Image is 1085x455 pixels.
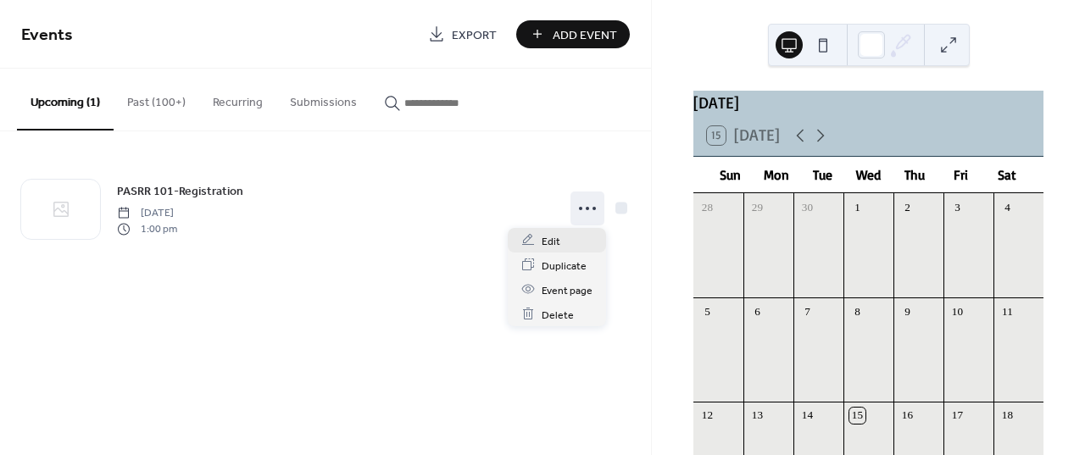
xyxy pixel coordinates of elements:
[699,408,715,423] div: 12
[949,408,965,423] div: 17
[542,257,587,275] span: Duplicate
[699,303,715,319] div: 5
[117,221,177,236] span: 1:00 pm
[199,69,276,129] button: Recurring
[516,20,630,48] button: Add Event
[899,303,915,319] div: 9
[892,157,938,193] div: Thu
[999,199,1015,214] div: 4
[799,199,815,214] div: 30
[542,306,574,324] span: Delete
[749,199,765,214] div: 29
[999,303,1015,319] div: 11
[899,408,915,423] div: 16
[693,91,1043,115] div: [DATE]
[753,157,798,193] div: Mon
[749,303,765,319] div: 6
[542,281,593,299] span: Event page
[276,69,370,129] button: Submissions
[117,181,243,201] a: PASRR 101-Registration
[117,206,177,221] span: [DATE]
[452,26,497,44] span: Export
[542,232,560,250] span: Edit
[799,303,815,319] div: 7
[999,408,1015,423] div: 18
[849,199,865,214] div: 1
[984,157,1030,193] div: Sat
[849,303,865,319] div: 8
[849,408,865,423] div: 15
[938,157,983,193] div: Fri
[799,157,845,193] div: Tue
[415,20,509,48] a: Export
[845,157,891,193] div: Wed
[707,157,753,193] div: Sun
[117,183,243,201] span: PASRR 101-Registration
[899,199,915,214] div: 2
[17,69,114,130] button: Upcoming (1)
[949,303,965,319] div: 10
[949,199,965,214] div: 3
[114,69,199,129] button: Past (100+)
[553,26,617,44] span: Add Event
[799,408,815,423] div: 14
[21,19,73,52] span: Events
[749,408,765,423] div: 13
[699,199,715,214] div: 28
